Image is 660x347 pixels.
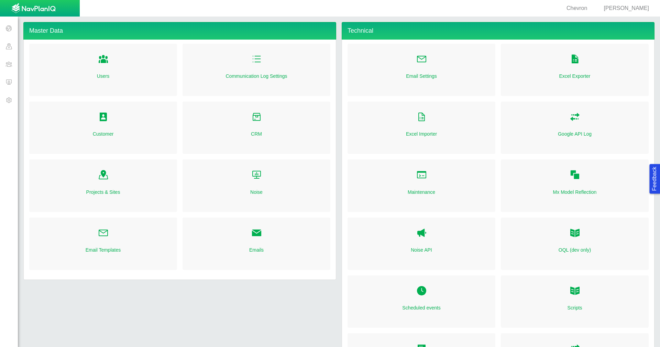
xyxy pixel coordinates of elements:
a: Noise [250,189,263,196]
a: Excel Exporter [559,73,590,80]
div: [PERSON_NAME] [595,4,652,12]
div: Folder Open Icon CRM [183,102,330,154]
div: Noise API Noise API [348,218,495,270]
div: Folder Open Icon Maintenance [348,159,495,212]
a: Folder Open Icon [98,52,109,67]
h4: Technical [342,22,654,40]
a: Email Settings [406,73,437,80]
a: Folder Open Icon [251,52,262,67]
a: Folder Open Icon [570,52,580,67]
a: Projects & Sites [86,189,120,196]
button: Feedback [649,164,660,193]
span: [PERSON_NAME] [604,5,649,11]
a: Noise API [416,226,427,241]
div: Folder Open Icon Projects & Sites [29,159,177,212]
div: OQL OQL (dev only) [501,218,649,270]
a: Folder Open Icon [570,168,580,183]
div: Folder Open Icon Excel Exporter [501,44,649,96]
a: Maintenance [408,189,435,196]
a: Noise API [411,246,432,253]
a: Email Templates [86,246,121,253]
a: Communication Log Settings [226,73,287,80]
a: Folder Open Icon [98,226,109,241]
a: Excel Importer [406,130,437,137]
div: Folder Open Icon Scripts [501,275,649,328]
div: Folder Open Icon Users [29,44,177,96]
a: Users [97,73,110,80]
a: Folder Open Icon [98,110,109,125]
a: Emails [249,246,264,253]
a: Google API Log [558,130,592,137]
div: Folder Open Icon Scheduled events [348,275,495,328]
span: Chevron [566,5,587,11]
a: OQL [570,226,580,241]
a: Folder Open Icon [416,284,427,299]
a: Customer [93,130,114,137]
a: Folder Open Icon [251,110,262,125]
div: Folder Open Icon Communication Log Settings [183,44,330,96]
div: Folder Open Icon Excel Importer [348,102,495,154]
a: Folder Open Icon [251,168,262,183]
a: Folder Open Icon [416,110,427,125]
a: Mx Model Reflection [553,189,597,196]
div: Folder Open Icon Customer [29,102,177,154]
a: Folder Open Icon [251,226,262,241]
img: UrbanGroupSolutionsTheme$USG_Images$logo.png [11,3,56,14]
a: Folder Open Icon [570,110,580,125]
a: Folder Open Icon [416,168,427,183]
div: Folder Open Icon Email Settings [348,44,495,96]
div: Folder Open Icon Email Templates [29,218,177,270]
div: Folder Open Icon Emails [183,218,330,270]
h4: Master Data [23,22,336,40]
a: Folder Open Icon [98,168,109,183]
div: Folder Open Icon Google API Log [501,102,649,154]
a: OQL (dev only) [559,246,591,253]
a: Scheduled events [402,304,440,311]
a: CRM [251,130,262,137]
div: Folder Open Icon Mx Model Reflection [501,159,649,212]
a: Folder Open Icon [570,284,580,299]
div: Folder Open Icon Noise [183,159,330,212]
a: Scripts [568,304,582,311]
a: Folder Open Icon [416,52,427,67]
